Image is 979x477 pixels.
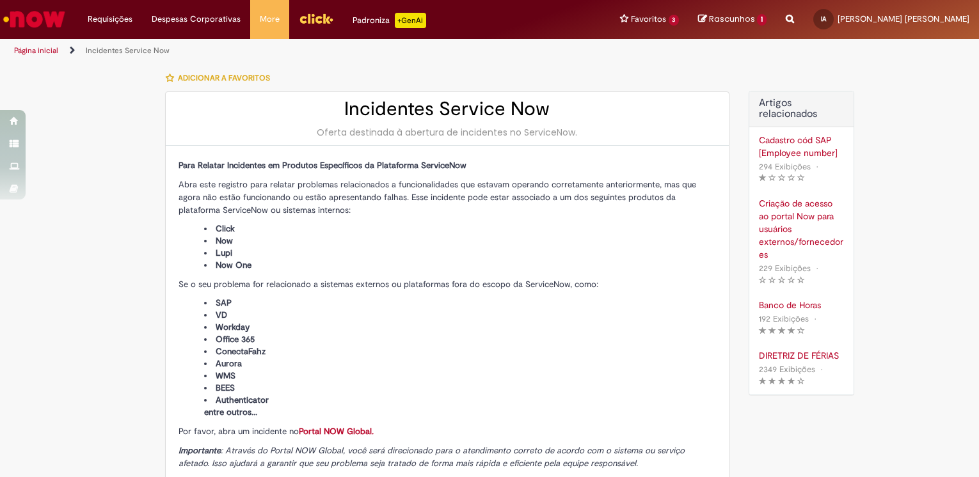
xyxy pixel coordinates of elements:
h3: Artigos relacionados [759,98,844,120]
span: Now [216,235,233,246]
span: Office 365 [216,334,255,345]
span: WMS [216,370,235,381]
a: DIRETRIZ DE FÉRIAS [759,349,844,362]
ul: Trilhas de página [10,39,643,63]
span: • [818,361,825,378]
h2: Incidentes Service Now [179,98,716,120]
span: Favoritos [631,13,666,26]
span: Authenticator [216,395,269,405]
a: Incidentes Service Now [86,45,170,56]
span: Se o seu problema for relacionado a sistemas externos ou plataformas fora do escopo da ServiceNow... [179,279,598,290]
span: Adicionar a Favoritos [178,73,270,83]
span: IA [821,15,826,23]
span: BEES [216,382,235,393]
span: • [813,260,821,277]
div: Oferta destinada à abertura de incidentes no ServiceNow. [179,126,716,139]
span: Requisições [88,13,132,26]
span: Despesas Corporativas [152,13,241,26]
span: 229 Exibições [759,263,811,274]
span: Abra este registro para relatar problemas relacionados a funcionalidades que estavam operando cor... [179,179,696,215]
span: entre outros... [204,407,257,418]
strong: Importante [179,445,221,456]
span: VD [216,309,227,320]
span: More [260,13,280,26]
span: 2349 Exibições [759,364,815,375]
span: ConectaFahz [216,346,266,357]
a: Rascunhos [698,13,767,26]
p: +GenAi [395,13,426,28]
button: Adicionar a Favoritos [165,65,277,91]
span: 3 [669,15,680,26]
a: Página inicial [14,45,58,56]
span: Lupi [216,247,232,258]
span: • [811,310,819,327]
img: ServiceNow [1,6,67,32]
span: Now One [216,260,251,270]
span: Aurora [216,358,242,369]
span: SAP [216,297,232,308]
span: Click [216,223,235,234]
span: 192 Exibições [759,313,809,324]
img: click_logo_yellow_360x200.png [299,9,333,28]
a: Cadastro cód SAP [Employee number] [759,134,844,159]
span: Para Relatar Incidentes em Produtos Específicos da Plataforma ServiceNow [179,160,466,171]
span: 1 [757,14,767,26]
a: Criação de acesso ao portal Now para usuários externos/fornecedores [759,197,844,261]
span: Workday [216,322,250,332]
a: Banco de Horas [759,299,844,311]
span: [PERSON_NAME] [PERSON_NAME] [838,13,969,24]
span: Rascunhos [709,13,755,25]
span: : Através do Portal NOW Global, você será direcionado para o atendimento correto de acordo com o ... [179,445,685,469]
span: 294 Exibições [759,161,811,172]
span: • [813,158,821,175]
div: Padroniza [353,13,426,28]
span: Por favor, abra um incidente no [179,426,374,437]
a: Portal NOW Global. [299,426,374,437]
